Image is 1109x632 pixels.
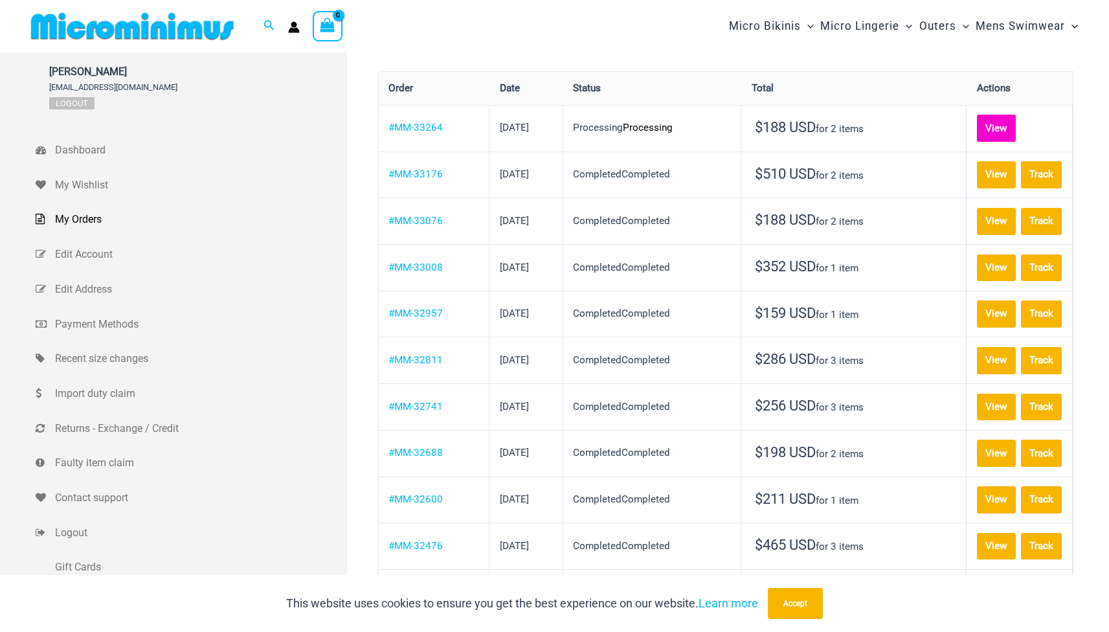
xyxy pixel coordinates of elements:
a: Recent size changes [36,341,347,376]
a: Returns - Exchange / Credit [36,411,347,446]
a: Track order number MM-32688 [1021,440,1062,467]
time: [DATE] [500,308,529,319]
span: Menu Toggle [899,10,912,43]
a: Track order number MM-32811 [1021,347,1062,374]
a: View order MM-32811 [977,347,1016,374]
span: Menu Toggle [956,10,969,43]
span: Recent size changes [55,349,344,368]
a: View order number MM-32957 [388,308,443,319]
span: Menu Toggle [801,10,814,43]
td: for 1 item [741,569,967,616]
td: Processing [563,105,741,152]
span: 159 USD [755,305,816,321]
a: View order MM-32957 [977,300,1016,328]
td: for 3 items [741,523,967,569]
td: CompletedCompleted [563,244,741,291]
span: Edit Account [55,245,344,264]
span: Micro Lingerie [820,10,899,43]
a: Account icon link [288,21,300,33]
td: CompletedCompleted [563,430,741,477]
td: for 2 items [741,198,967,244]
span: My Wishlist [55,175,344,195]
span: Date [500,82,520,94]
a: Track order number MM-33076 [1021,208,1062,235]
button: Accept [768,588,823,619]
a: View order number MM-32811 [388,354,443,366]
a: View order MM-32476 [977,533,1016,560]
a: Search icon link [263,18,275,34]
a: View order number MM-32600 [388,493,443,505]
span: Edit Address [55,280,344,299]
td: for 1 item [741,477,967,523]
time: [DATE] [500,262,529,273]
a: Dashboard [36,133,347,168]
a: Track order number MM-32741 [1021,394,1062,421]
a: Track order number MM-33008 [1021,254,1062,282]
td: CompletedCompleted [563,198,741,244]
a: View order number MM-32476 [388,540,443,552]
a: My Wishlist [36,168,347,203]
span: $ [755,305,763,321]
td: for 2 items [741,105,967,152]
span: Dashboard [55,141,344,160]
a: Contact support [36,480,347,515]
time: [DATE] [500,447,529,458]
span: [PERSON_NAME] [49,65,177,78]
span: Outers [919,10,956,43]
span: 188 USD [755,119,816,135]
span: $ [755,491,763,507]
span: $ [755,398,763,414]
a: View order MM-32741 [977,394,1016,421]
time: [DATE] [500,168,529,180]
a: Edit Account [36,237,347,272]
a: Track order number MM-33176 [1021,161,1062,188]
td: for 2 items [741,430,967,477]
span: Faulty item claim [55,453,344,473]
a: Edit Address [36,272,347,307]
span: Micro Bikinis [729,10,801,43]
td: for 3 items [741,337,967,383]
time: [DATE] [500,122,529,133]
a: Logout [49,97,95,109]
a: Track order number MM-32476 [1021,533,1062,560]
td: for 3 items [741,383,967,430]
a: Logout [36,515,347,550]
mark: Processing [623,122,673,133]
a: View order MM-33176 [977,161,1016,188]
span: $ [755,258,763,275]
a: Gift Cards [36,550,347,585]
a: Track order number MM-32600 [1021,486,1062,513]
span: Menu Toggle [1065,10,1078,43]
span: $ [755,119,763,135]
td: for 1 item [741,244,967,291]
a: OutersMenu ToggleMenu Toggle [916,6,972,46]
a: View order number MM-33008 [388,262,443,273]
span: Contact support [55,488,344,508]
span: 286 USD [755,351,816,367]
span: 352 USD [755,258,816,275]
span: Import duty claim [55,384,344,403]
td: for 2 items [741,152,967,198]
span: 188 USD [755,212,816,228]
a: View order number MM-32741 [388,401,443,412]
td: CompletedCompleted [563,477,741,523]
a: View Shopping Cart, empty [313,11,342,41]
td: for 1 item [741,291,967,337]
span: [EMAIL_ADDRESS][DOMAIN_NAME] [49,82,177,92]
a: View order number MM-33264 [388,122,443,133]
td: CompletedCompleted [563,291,741,337]
span: 510 USD [755,166,816,182]
a: View order number MM-33076 [388,215,443,227]
time: [DATE] [500,401,529,412]
span: Status [573,82,601,94]
span: $ [755,351,763,367]
a: Faulty item claim [36,446,347,480]
a: View order number MM-33176 [388,168,443,180]
a: My Orders [36,202,347,237]
span: 256 USD [755,398,816,414]
span: $ [755,537,763,553]
time: [DATE] [500,493,529,505]
td: CompletedCompleted [563,152,741,198]
a: Import duty claim [36,376,347,411]
a: View order MM-32600 [977,486,1016,513]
